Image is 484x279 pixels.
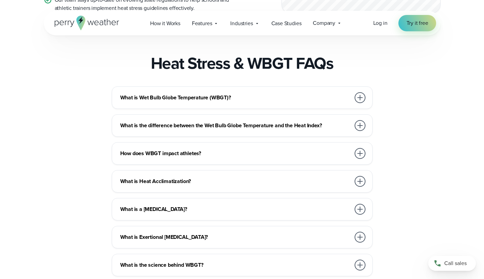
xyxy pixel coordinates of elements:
span: Call sales [444,259,467,267]
h3: What is the science behind WBGT? [120,261,351,269]
span: Industries [230,19,253,28]
span: Case Studies [271,19,302,28]
h2: Heat Stress & WBGT FAQs [151,54,334,73]
span: Try it free [407,19,428,27]
h3: What is Exertional [MEDICAL_DATA]? [120,233,351,241]
h3: What is a [MEDICAL_DATA]? [120,205,351,213]
span: Features [192,19,212,28]
h3: What is Heat Acclimatization? [120,177,351,185]
a: Try it free [398,15,436,31]
span: Company [313,19,335,27]
h3: How does WBGT impact athletes? [120,149,351,158]
a: Call sales [428,256,476,271]
a: Log in [373,19,388,27]
span: How it Works [150,19,180,28]
a: Case Studies [266,16,307,30]
a: How it Works [144,16,186,30]
h3: What is Wet Bulb Globe Temperature (WBGT)? [120,94,351,102]
h3: What is the difference between the Wet Bulb Globe Temperature and the Heat Index? [120,121,351,130]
